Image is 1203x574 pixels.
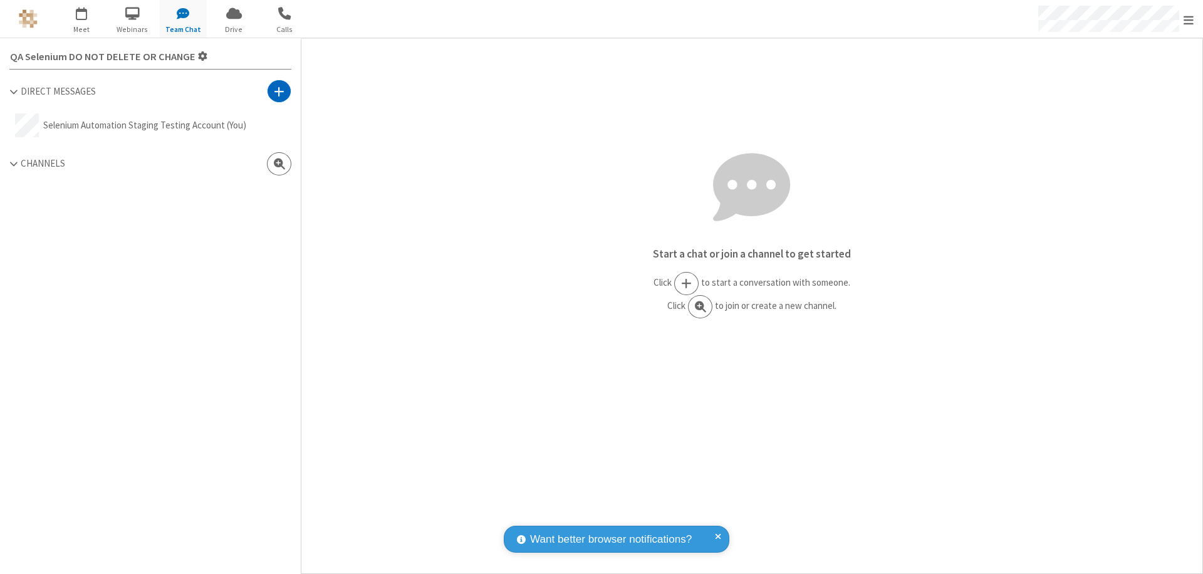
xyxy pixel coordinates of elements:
p: Click to start a conversation with someone. Click to join or create a new channel. [301,272,1202,318]
span: Direct Messages [21,85,96,97]
span: QA Selenium DO NOT DELETE OR CHANGE [10,51,195,63]
p: Start a chat or join a channel to get started [301,246,1202,263]
button: Selenium Automation Staging Testing Account (You) [9,108,291,143]
button: Settings [5,43,213,69]
span: Calls [261,24,308,35]
span: Want better browser notifications? [530,531,692,548]
span: Webinars [109,24,156,35]
span: Channels [21,157,65,169]
span: Meet [58,24,105,35]
span: Drive [211,24,258,35]
span: Team Chat [160,24,207,35]
img: QA Selenium DO NOT DELETE OR CHANGE [19,9,38,28]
